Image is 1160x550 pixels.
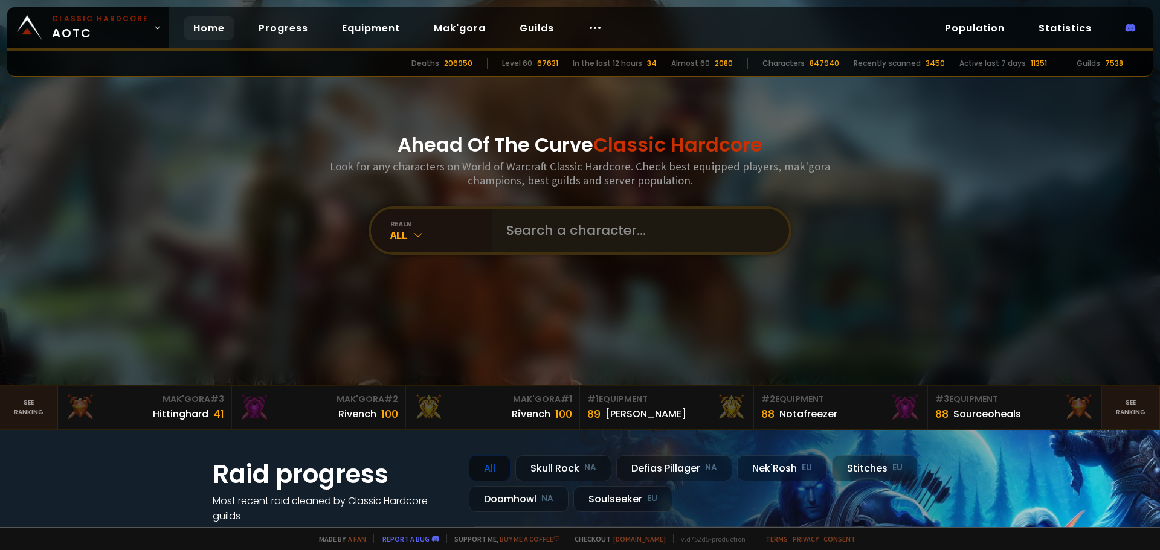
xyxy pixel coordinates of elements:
[761,406,775,422] div: 88
[7,7,169,48] a: Classic HardcoreAOTC
[332,16,410,40] a: Equipment
[754,386,928,429] a: #2Equipment88Notafreezer
[761,393,920,406] div: Equipment
[413,393,572,406] div: Mak'Gora
[573,486,672,512] div: Soulseeker
[537,58,558,69] div: 67631
[213,524,291,538] a: See all progress
[312,534,366,543] span: Made by
[647,493,657,505] small: EU
[580,386,754,429] a: #1Equipment89[PERSON_NAME]
[587,406,601,422] div: 89
[647,58,657,69] div: 34
[715,58,733,69] div: 2080
[153,406,208,421] div: Hittinghard
[469,455,511,481] div: All
[398,130,762,159] h1: Ahead Of The Curve
[213,455,454,493] h1: Raid progress
[499,209,775,252] input: Search a character...
[1031,58,1047,69] div: 11351
[1102,386,1160,429] a: Seeranking
[384,393,398,405] span: # 2
[469,486,569,512] div: Doomhowl
[1077,58,1100,69] div: Guilds
[249,16,318,40] a: Progress
[338,406,376,421] div: Rivench
[561,393,572,405] span: # 1
[761,393,775,405] span: # 2
[593,131,762,158] span: Classic Hardcore
[959,58,1026,69] div: Active last 7 days
[446,534,559,543] span: Support me,
[793,534,819,543] a: Privacy
[213,493,454,523] h4: Most recent raid cleaned by Classic Hardcore guilds
[671,58,710,69] div: Almost 60
[210,393,224,405] span: # 3
[802,462,812,474] small: EU
[935,406,949,422] div: 88
[213,406,224,422] div: 41
[382,534,430,543] a: Report a bug
[232,386,406,429] a: Mak'Gora#2Rivench100
[1105,58,1123,69] div: 7538
[605,406,686,421] div: [PERSON_NAME]
[854,58,921,69] div: Recently scanned
[52,13,149,42] span: AOTC
[587,393,599,405] span: # 1
[1029,16,1101,40] a: Statistics
[510,16,564,40] a: Guilds
[613,534,666,543] a: [DOMAIN_NAME]
[348,534,366,543] a: a fan
[953,406,1021,421] div: Sourceoheals
[239,393,398,406] div: Mak'Gora
[584,462,596,474] small: NA
[58,386,232,429] a: Mak'Gora#3Hittinghard41
[390,219,492,228] div: realm
[779,406,837,421] div: Notafreezer
[832,455,918,481] div: Stitches
[411,58,439,69] div: Deaths
[926,58,945,69] div: 3450
[512,406,550,421] div: Rîvench
[616,455,732,481] div: Defias Pillager
[762,58,805,69] div: Characters
[502,58,532,69] div: Level 60
[765,534,788,543] a: Terms
[555,406,572,422] div: 100
[515,455,611,481] div: Skull Rock
[587,393,746,406] div: Equipment
[184,16,234,40] a: Home
[935,393,949,405] span: # 3
[737,455,827,481] div: Nek'Rosh
[935,393,1094,406] div: Equipment
[444,58,472,69] div: 206950
[567,534,666,543] span: Checkout
[673,534,746,543] span: v. d752d5 - production
[935,16,1014,40] a: Population
[390,228,492,242] div: All
[381,406,398,422] div: 100
[541,493,553,505] small: NA
[65,393,224,406] div: Mak'Gora
[810,58,839,69] div: 847940
[823,534,855,543] a: Consent
[52,13,149,24] small: Classic Hardcore
[325,159,835,187] h3: Look for any characters on World of Warcraft Classic Hardcore. Check best equipped players, mak'g...
[705,462,717,474] small: NA
[500,534,559,543] a: Buy me a coffee
[424,16,495,40] a: Mak'gora
[406,386,580,429] a: Mak'Gora#1Rîvench100
[928,386,1102,429] a: #3Equipment88Sourceoheals
[573,58,642,69] div: In the last 12 hours
[892,462,903,474] small: EU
